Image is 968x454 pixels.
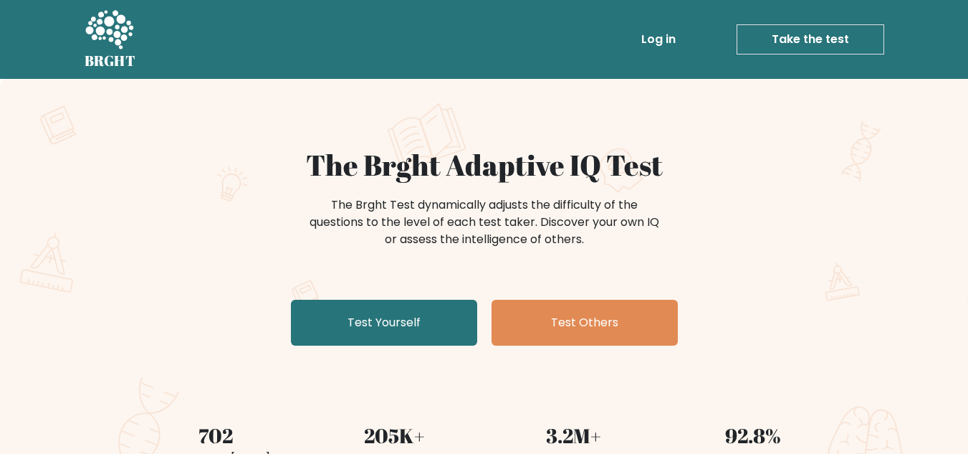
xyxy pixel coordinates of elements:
div: 3.2M+ [493,420,655,450]
a: Test Others [492,300,678,346]
div: 702 [135,420,297,450]
div: 92.8% [672,420,834,450]
div: 205K+ [314,420,476,450]
h1: The Brght Adaptive IQ Test [135,148,834,182]
a: Log in [636,25,681,54]
a: Test Yourself [291,300,477,346]
h5: BRGHT [85,52,136,70]
a: BRGHT [85,6,136,73]
div: The Brght Test dynamically adjusts the difficulty of the questions to the level of each test take... [305,197,663,248]
a: Take the test [737,24,884,55]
